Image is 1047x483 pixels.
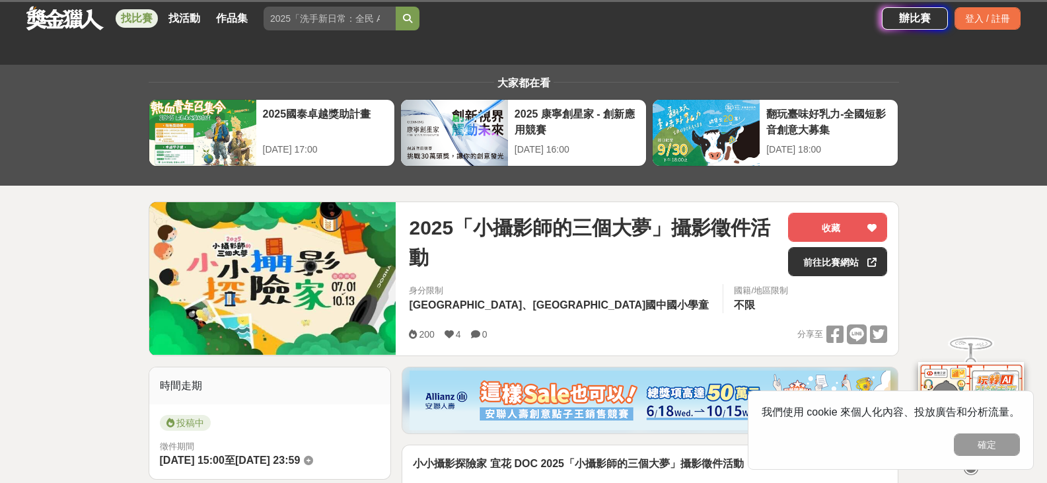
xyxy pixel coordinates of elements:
strong: 小小攝影探險家 宜花 DOC 2025「小攝影師的三個大夢」攝影徵件活動 [413,458,743,469]
div: 身分限制 [409,284,712,297]
div: 2025國泰卓越獎助計畫 [263,106,388,136]
span: 分享至 [797,324,823,344]
a: 翻玩臺味好乳力-全國短影音創意大募集[DATE] 18:00 [652,99,898,167]
div: [DATE] 18:00 [766,143,891,157]
span: 投稿中 [160,415,211,431]
div: [DATE] 17:00 [263,143,388,157]
span: [DATE] 23:59 [235,455,300,466]
span: 至 [225,455,235,466]
img: dcc59076-91c0-4acb-9c6b-a1d413182f46.png [410,371,890,430]
img: d2146d9a-e6f6-4337-9592-8cefde37ba6b.png [918,361,1024,449]
span: 徵件期間 [160,441,194,451]
input: 2025「洗手新日常：全民 ALL IN」洗手歌全台徵選 [264,7,396,30]
div: 登入 / 註冊 [955,7,1021,30]
span: 4 [456,329,461,340]
a: 作品集 [211,9,253,28]
span: [DATE] 15:00 [160,455,225,466]
div: 國籍/地區限制 [734,284,788,297]
img: Cover Image [149,202,396,355]
span: [GEOGRAPHIC_DATA]、[GEOGRAPHIC_DATA]國中國小學童 [409,299,709,311]
a: 找活動 [163,9,205,28]
a: 2025 康寧創星家 - 創新應用競賽[DATE] 16:00 [400,99,647,167]
div: 2025 康寧創星家 - 創新應用競賽 [515,106,639,136]
span: 我們使用 cookie 來個人化內容、投放廣告和分析流量。 [762,406,1020,418]
div: [DATE] 16:00 [515,143,639,157]
span: 2025「小攝影師的三個大夢」攝影徵件活動 [409,213,777,272]
span: 大家都在看 [494,77,554,89]
span: 200 [419,329,434,340]
button: 確定 [954,433,1020,456]
div: 翻玩臺味好乳力-全國短影音創意大募集 [766,106,891,136]
a: 2025國泰卓越獎助計畫[DATE] 17:00 [149,99,395,167]
a: 前往比賽網站 [788,247,887,276]
button: 收藏 [788,213,887,242]
a: 辦比賽 [882,7,948,30]
a: 找比賽 [116,9,158,28]
span: 0 [482,329,487,340]
div: 時間走期 [149,367,391,404]
span: 不限 [734,299,755,311]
